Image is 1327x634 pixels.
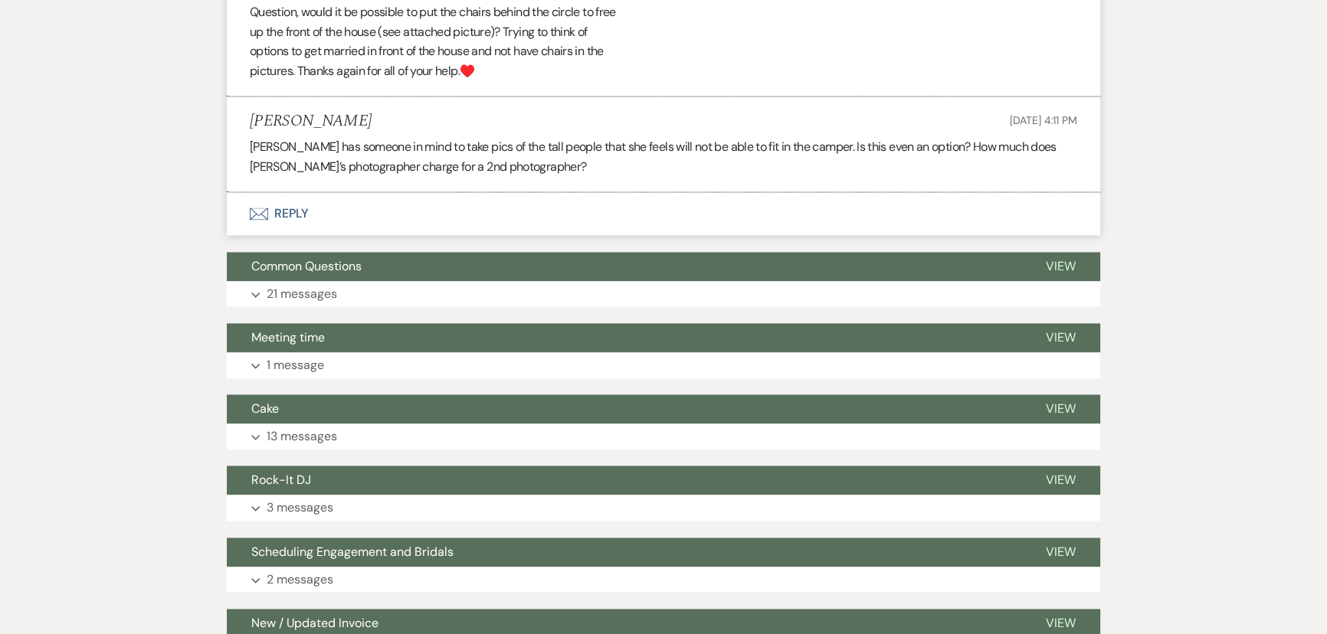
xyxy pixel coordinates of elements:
[1046,472,1076,488] span: View
[227,538,1021,567] button: Scheduling Engagement and Bridals
[250,137,1077,176] p: [PERSON_NAME] has someone in mind to take pics of the tall people that she feels will not be able...
[1046,329,1076,345] span: View
[1046,400,1076,417] span: View
[227,423,1100,449] button: 13 messages
[250,112,372,131] h5: [PERSON_NAME]
[251,544,454,560] span: Scheduling Engagement and Bridals
[227,192,1100,235] button: Reply
[1021,323,1100,352] button: View
[227,323,1021,352] button: Meeting time
[227,252,1021,281] button: Common Questions
[227,495,1100,521] button: 3 messages
[251,329,325,345] span: Meeting time
[1021,538,1100,567] button: View
[267,498,333,518] p: 3 messages
[1046,615,1076,631] span: View
[251,472,311,488] span: Rock-It DJ
[227,352,1100,378] button: 1 message
[227,394,1021,423] button: Cake
[227,281,1100,307] button: 21 messages
[251,258,362,274] span: Common Questions
[227,466,1021,495] button: Rock-It DJ
[267,284,337,304] p: 21 messages
[250,2,1077,80] div: Question, would it be possible to put the chairs behind the circle to free up the front of the ho...
[251,615,378,631] span: New / Updated Invoice
[227,567,1100,593] button: 2 messages
[267,355,324,375] p: 1 message
[1046,544,1076,560] span: View
[1021,394,1100,423] button: View
[1021,466,1100,495] button: View
[1021,252,1100,281] button: View
[267,426,337,446] p: 13 messages
[1010,113,1077,127] span: [DATE] 4:11 PM
[267,570,333,590] p: 2 messages
[1046,258,1076,274] span: View
[251,400,279,417] span: Cake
